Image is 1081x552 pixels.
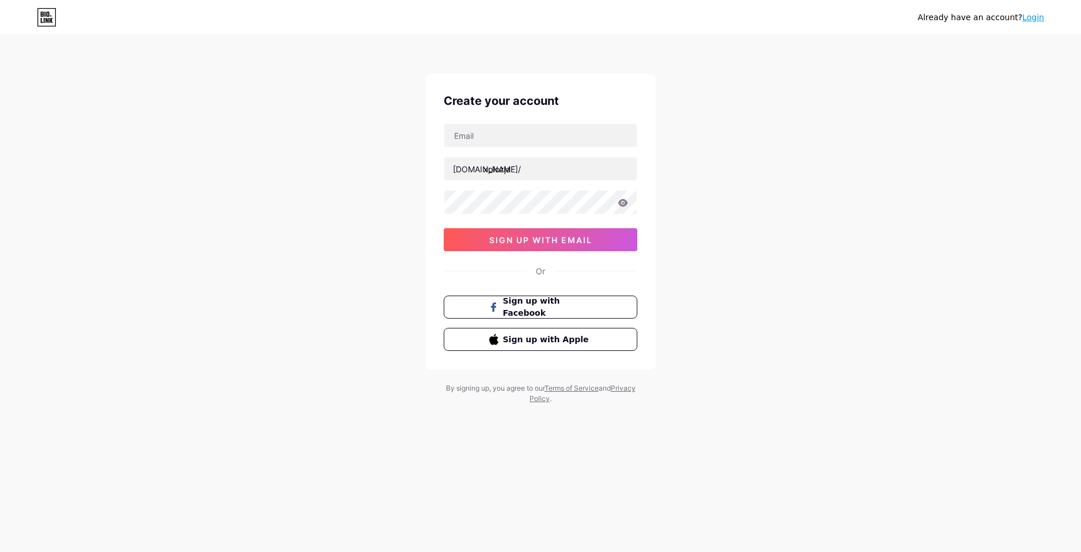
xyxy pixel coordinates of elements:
div: Create your account [444,92,637,109]
span: Sign up with Facebook [503,295,592,319]
a: Terms of Service [545,384,599,392]
button: sign up with email [444,228,637,251]
input: username [444,157,637,180]
div: Already have an account? [918,12,1044,24]
input: Email [444,124,637,147]
div: Or [536,265,545,277]
a: Login [1022,13,1044,22]
div: By signing up, you agree to our and . [443,383,638,404]
div: [DOMAIN_NAME]/ [453,163,521,175]
span: sign up with email [489,235,592,245]
span: Sign up with Apple [503,334,592,346]
button: Sign up with Apple [444,328,637,351]
button: Sign up with Facebook [444,296,637,319]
